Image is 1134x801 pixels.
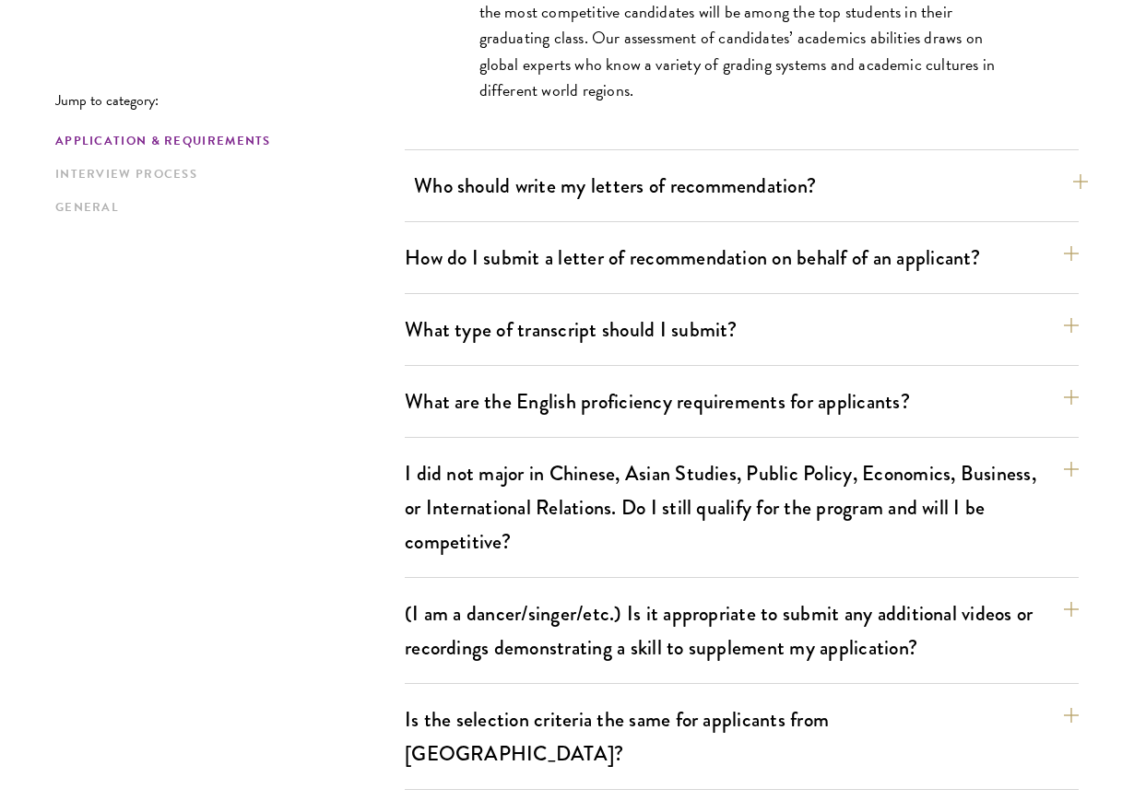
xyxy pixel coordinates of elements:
[405,593,1079,668] button: (I am a dancer/singer/etc.) Is it appropriate to submit any additional videos or recordings demon...
[405,381,1079,422] button: What are the English proficiency requirements for applicants?
[55,198,394,218] a: General
[405,237,1079,278] button: How do I submit a letter of recommendation on behalf of an applicant?
[414,165,1088,206] button: Who should write my letters of recommendation?
[405,453,1079,562] button: I did not major in Chinese, Asian Studies, Public Policy, Economics, Business, or International R...
[405,309,1079,350] button: What type of transcript should I submit?
[55,92,405,109] p: Jump to category:
[55,165,394,184] a: Interview Process
[405,699,1079,774] button: Is the selection criteria the same for applicants from [GEOGRAPHIC_DATA]?
[55,132,394,151] a: Application & Requirements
